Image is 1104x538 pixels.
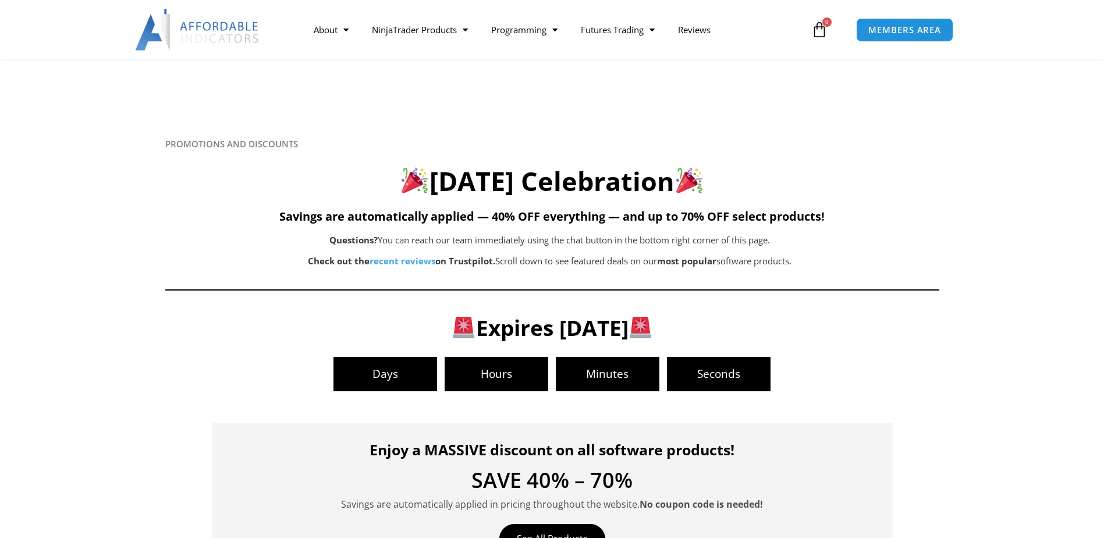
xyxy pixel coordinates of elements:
b: most popular [657,255,716,267]
p: You can reach our team immediately using the chat button in the bottom right corner of this page. [223,232,876,249]
span: 0 [822,17,832,27]
h3: Expires [DATE] [226,314,878,342]
a: MEMBERS AREA [856,18,953,42]
img: 🎉 [676,167,702,193]
img: 🚨 [453,317,474,338]
p: Scroll down to see featured deals on our software products. [223,253,876,270]
h4: SAVE 40% – 70% [229,470,875,491]
strong: Check out the on Trustpilot. [308,255,495,267]
p: Savings are automatically applied in pricing throughout the website. [229,497,875,512]
img: LogoAI | Affordable Indicators – NinjaTrader [135,9,260,51]
nav: Menu [302,16,808,43]
strong: No coupon code is needed! [640,498,763,511]
span: Hours [445,369,548,380]
span: Minutes [556,369,659,380]
a: NinjaTrader Products [360,16,480,43]
h2: [DATE] Celebration [165,164,939,199]
a: 0 [794,13,845,47]
span: Days [333,369,437,380]
a: Futures Trading [569,16,666,43]
span: MEMBERS AREA [868,26,941,34]
h4: Enjoy a MASSIVE discount on all software products! [229,441,875,458]
a: recent reviews [370,255,435,267]
h5: Savings are automatically applied — 40% OFF everything — and up to 70% OFF select products! [165,210,939,224]
img: 🚨 [630,317,651,338]
a: About [302,16,360,43]
b: Questions? [329,234,378,246]
img: 🎉 [402,167,428,193]
a: Reviews [666,16,722,43]
a: Programming [480,16,569,43]
h6: PROMOTIONS AND DISCOUNTS [165,139,939,150]
span: Seconds [667,369,771,380]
